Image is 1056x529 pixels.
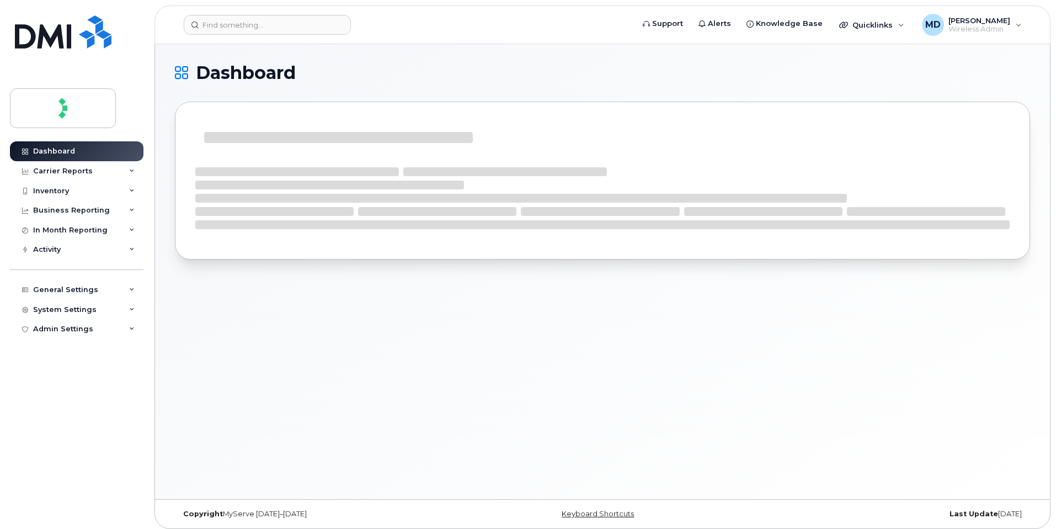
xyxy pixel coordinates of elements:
strong: Copyright [183,510,223,518]
div: [DATE] [745,510,1030,519]
span: Dashboard [196,65,296,81]
strong: Last Update [950,510,998,518]
div: MyServe [DATE]–[DATE] [175,510,460,519]
a: Keyboard Shortcuts [562,510,634,518]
